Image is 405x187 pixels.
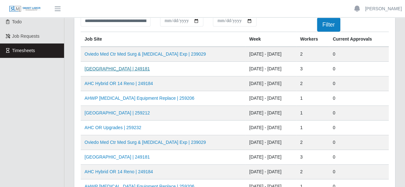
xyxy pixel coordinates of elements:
a: AHC Hybrid OR 14 Reno | 249184 [85,81,153,86]
td: 0 [329,121,389,135]
td: 0 [329,135,389,150]
td: [DATE] - [DATE] [245,165,296,179]
td: 0 [329,150,389,165]
th: Current Approvals [329,32,389,47]
a: [PERSON_NAME] [365,5,402,12]
td: [DATE] - [DATE] [245,76,296,91]
th: Week [245,32,296,47]
td: 1 [296,106,329,121]
td: 1 [296,121,329,135]
td: [DATE] - [DATE] [245,135,296,150]
th: job site [81,32,245,47]
td: 0 [329,91,389,106]
a: AHC OR Upgrades | 259232 [85,125,141,130]
td: [DATE] - [DATE] [245,150,296,165]
td: 1 [296,91,329,106]
td: 2 [296,76,329,91]
a: AHC Hybrid OR 14 Reno | 249184 [85,169,153,174]
a: AHWP [MEDICAL_DATA] Equipment Replace | 259206 [85,96,194,101]
td: [DATE] - [DATE] [245,91,296,106]
a: [GEOGRAPHIC_DATA] | 259212 [85,110,150,115]
th: Workers [296,32,329,47]
a: Oviedo Med Ctr Med Surg & [MEDICAL_DATA] Exp | 239029 [85,140,206,145]
td: 2 [296,165,329,179]
img: SLM Logo [9,5,41,12]
td: 2 [296,135,329,150]
td: [DATE] - [DATE] [245,62,296,76]
a: Oviedo Med Ctr Med Surg & [MEDICAL_DATA] Exp | 239029 [85,51,206,57]
a: [GEOGRAPHIC_DATA] | 249181 [85,154,150,160]
td: 3 [296,62,329,76]
td: [DATE] - [DATE] [245,47,296,62]
button: Filter [317,18,340,32]
td: 0 [329,76,389,91]
span: Timesheets [12,48,35,53]
span: Job Requests [12,34,40,39]
td: 2 [296,47,329,62]
td: [DATE] - [DATE] [245,106,296,121]
td: 0 [329,106,389,121]
td: 3 [296,150,329,165]
td: 0 [329,165,389,179]
td: 0 [329,62,389,76]
span: Todo [12,19,22,24]
a: [GEOGRAPHIC_DATA] | 249181 [85,66,150,71]
td: 0 [329,47,389,62]
td: [DATE] - [DATE] [245,121,296,135]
